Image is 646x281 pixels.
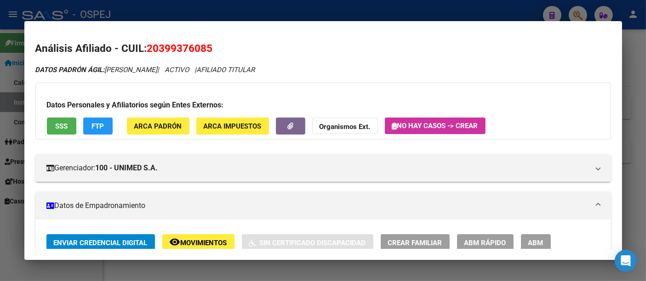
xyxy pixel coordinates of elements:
strong: 100 - UNIMED S.A. [96,163,158,174]
span: ABM [528,239,543,247]
button: SSS [47,118,76,135]
mat-panel-title: Datos de Empadronamiento [46,200,589,211]
span: SSS [55,122,68,130]
span: ABM Rápido [464,239,506,247]
mat-icon: remove_red_eye [170,236,181,247]
i: | ACTIVO | [35,66,255,74]
div: Open Intercom Messenger [615,250,637,272]
span: FTP [91,122,104,130]
button: ABM Rápido [457,234,514,251]
button: Movimientos [162,234,234,251]
mat-panel-title: Gerenciador: [46,163,589,174]
button: ARCA Padrón [127,118,189,135]
mat-expansion-panel-header: Datos de Empadronamiento [35,192,611,219]
span: [PERSON_NAME] [35,66,158,74]
button: ABM [521,234,551,251]
mat-expansion-panel-header: Gerenciador:100 - UNIMED S.A. [35,154,611,182]
strong: DATOS PADRÓN ÁGIL: [35,66,105,74]
span: 20399376085 [147,42,213,54]
span: AFILIADO TITULAR [197,66,255,74]
h3: Datos Personales y Afiliatorios según Entes Externos: [47,100,600,111]
button: Organismos Ext. [312,118,378,135]
span: Enviar Credencial Digital [54,239,148,247]
span: No hay casos -> Crear [392,122,478,130]
button: Crear Familiar [381,234,450,251]
strong: Organismos Ext. [320,123,371,131]
button: No hay casos -> Crear [385,118,486,134]
button: ARCA Impuestos [196,118,269,135]
h2: Análisis Afiliado - CUIL: [35,41,611,56]
span: Sin Certificado Discapacidad [260,239,366,247]
button: Enviar Credencial Digital [46,234,155,251]
span: Crear Familiar [388,239,442,247]
span: Movimientos [181,239,227,247]
span: ARCA Impuestos [204,122,262,130]
button: FTP [83,118,113,135]
span: ARCA Padrón [134,122,182,130]
button: Sin Certificado Discapacidad [242,234,373,251]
